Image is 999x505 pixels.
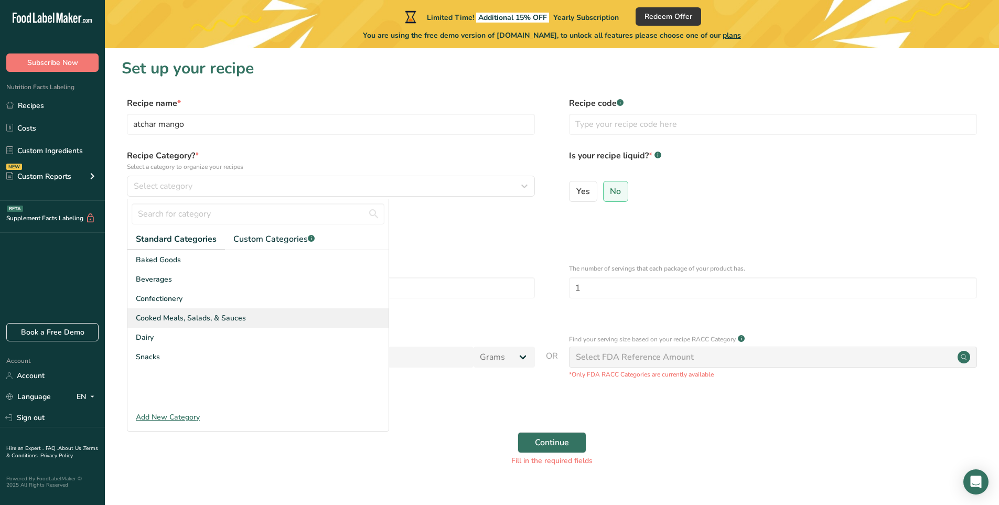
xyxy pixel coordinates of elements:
span: Additional 15% OFF [476,13,549,23]
div: Powered By FoodLabelMaker © 2025 All Rights Reserved [6,476,99,488]
p: Find your serving size based on your recipe RACC Category [569,335,736,344]
div: Fill in the required fields [128,455,976,466]
div: Open Intercom Messenger [963,469,989,495]
span: Continue [535,436,569,449]
input: Type your recipe code here [569,114,977,135]
span: Cooked Meals, Salads, & Sauces [136,313,246,324]
div: Add New Category [127,412,389,423]
a: Privacy Policy [40,452,73,459]
h1: Set up your recipe [122,57,982,80]
span: Select category [134,180,192,192]
span: You are using the free demo version of [DOMAIN_NAME], to unlock all features please choose one of... [363,30,741,41]
p: Select a category to organize your recipes [127,162,535,171]
span: OR [546,350,558,379]
a: FAQ . [46,445,58,452]
p: The number of servings that each package of your product has. [569,264,977,273]
span: Custom Categories [233,233,315,245]
button: Redeem Offer [636,7,701,26]
span: Confectionery [136,293,182,304]
span: Redeem Offer [644,11,692,22]
div: Limited Time! [403,10,619,23]
span: Baked Goods [136,254,181,265]
div: BETA [7,206,23,212]
a: Book a Free Demo [6,323,99,341]
a: About Us . [58,445,83,452]
label: Is your recipe liquid? [569,149,977,177]
a: Language [6,388,51,406]
button: Subscribe Now [6,53,99,72]
div: NEW [6,164,22,170]
input: Type your recipe name here [127,114,535,135]
a: Terms & Conditions . [6,445,98,459]
a: Hire an Expert . [6,445,44,452]
div: Select FDA Reference Amount [576,351,694,363]
button: Select category [127,176,535,197]
p: *Only FDA RACC Categories are currently available [569,370,977,379]
span: Snacks [136,351,160,362]
span: Standard Categories [136,233,217,245]
span: plans [723,30,741,40]
span: Yearly Subscription [553,13,619,23]
input: Search for category [132,203,384,224]
label: Recipe Category? [127,149,535,171]
span: Yes [576,186,590,197]
span: No [610,186,621,197]
span: Dairy [136,332,154,343]
label: Recipe code [569,97,977,110]
div: EN [77,391,99,403]
label: Recipe name [127,97,535,110]
span: Beverages [136,274,172,285]
button: Continue [518,432,586,453]
div: Custom Reports [6,171,71,182]
span: Subscribe Now [27,57,78,68]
